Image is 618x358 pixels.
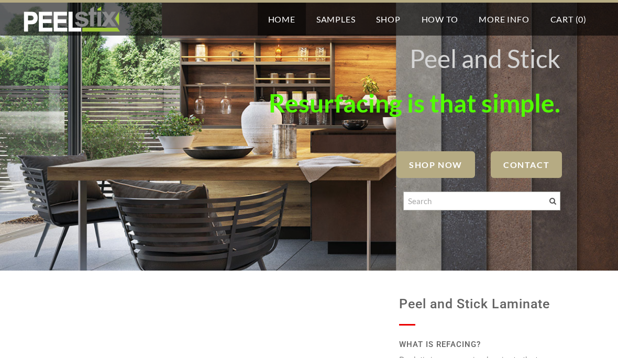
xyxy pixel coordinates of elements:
[21,6,122,32] img: REFACE SUPPLIES
[258,3,306,36] a: Home
[491,151,562,178] a: Contact
[578,14,583,24] span: 0
[468,3,539,36] a: More Info
[399,292,560,317] h1: Peel and Stick Laminate
[403,192,560,210] input: Search
[396,151,475,178] a: SHOP NOW
[410,43,560,73] font: Peel and Stick ​
[399,336,560,353] h2: WHAT IS REFACING?
[540,3,597,36] a: Cart (0)
[269,88,560,118] font: Resurfacing is that simple.
[411,3,469,36] a: How To
[366,3,411,36] a: Shop
[549,198,556,205] span: Search
[306,3,366,36] a: Samples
